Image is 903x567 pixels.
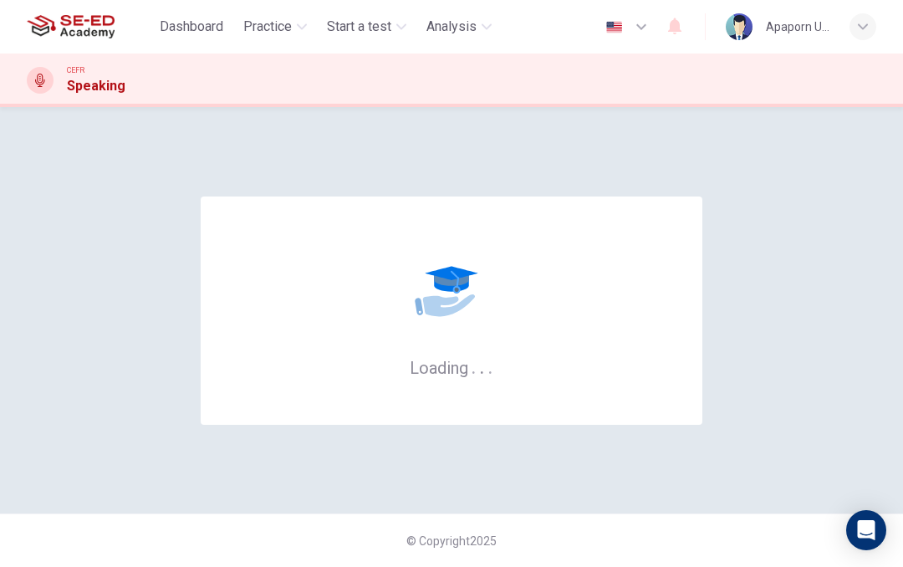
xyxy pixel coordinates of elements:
[243,17,292,37] span: Practice
[327,17,391,37] span: Start a test
[487,352,493,380] h6: .
[237,12,314,42] button: Practice
[471,352,477,380] h6: .
[27,10,115,43] img: SE-ED Academy logo
[153,12,230,42] button: Dashboard
[160,17,223,37] span: Dashboard
[726,13,752,40] img: Profile picture
[27,10,153,43] a: SE-ED Academy logo
[406,534,497,548] span: © Copyright 2025
[420,12,498,42] button: Analysis
[479,352,485,380] h6: .
[426,17,477,37] span: Analysis
[410,356,493,378] h6: Loading
[846,510,886,550] div: Open Intercom Messenger
[604,21,625,33] img: en
[67,64,84,76] span: CEFR
[766,17,829,37] div: Apaporn U-khumpan
[67,76,125,96] h1: Speaking
[320,12,413,42] button: Start a test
